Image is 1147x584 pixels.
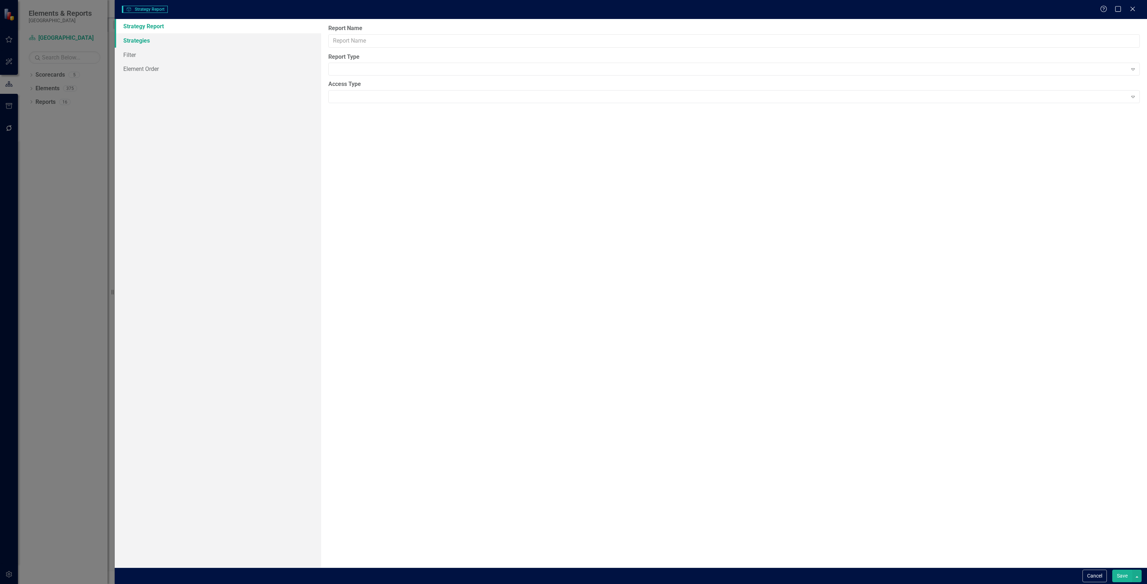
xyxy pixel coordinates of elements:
[115,33,321,48] a: Strategies
[328,53,1140,61] label: Report Type
[328,24,1140,33] label: Report Name
[328,80,1140,88] label: Access Type
[1082,570,1107,582] button: Cancel
[122,6,168,13] span: Strategy Report
[115,19,321,33] a: Strategy Report
[1112,570,1132,582] button: Save
[115,62,321,76] a: Element Order
[328,34,1140,48] input: Report Name
[115,48,321,62] a: Filter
